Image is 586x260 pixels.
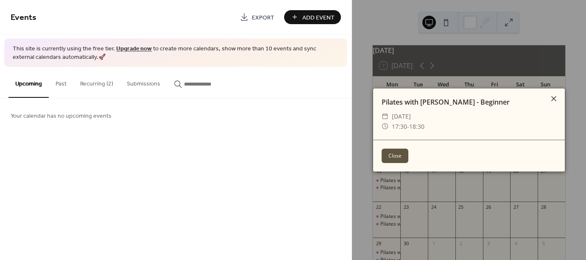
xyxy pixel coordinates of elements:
button: Add Event [284,10,341,24]
button: Submissions [120,67,167,97]
button: Recurring (2) [73,67,120,97]
span: Your calendar has no upcoming events [11,112,112,121]
span: [DATE] [392,111,411,122]
div: ​ [382,122,388,132]
span: Add Event [302,13,335,22]
button: Close [382,149,408,163]
span: 18:30 [409,122,424,130]
div: ​ [382,111,388,122]
span: Events [11,9,36,26]
span: - [407,122,409,130]
div: Pilates with [PERSON_NAME] - Beginner [373,97,565,107]
span: 17:30 [392,122,407,130]
span: This site is currently using the free tier. to create more calendars, show more than 10 events an... [13,45,339,61]
a: Export [234,10,281,24]
span: Export [252,13,274,22]
button: Past [49,67,73,97]
button: Upcoming [8,67,49,98]
a: Upgrade now [116,43,152,55]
